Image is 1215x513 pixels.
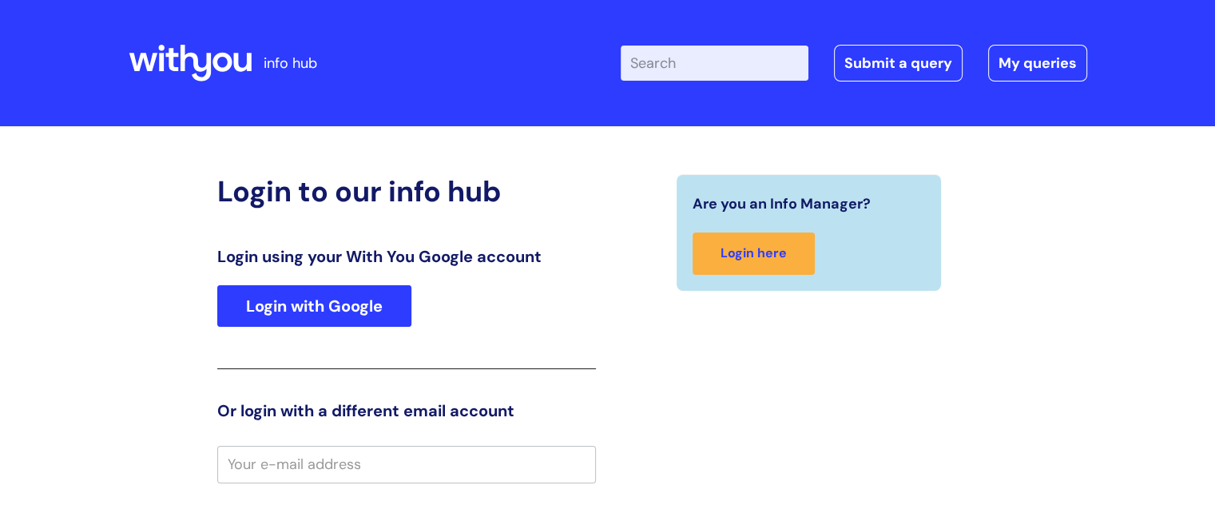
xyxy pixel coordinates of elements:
[693,233,815,275] a: Login here
[217,247,596,266] h3: Login using your With You Google account
[693,191,871,217] span: Are you an Info Manager?
[834,45,963,82] a: Submit a query
[217,285,411,327] a: Login with Google
[621,46,808,81] input: Search
[264,50,317,76] p: info hub
[217,446,596,483] input: Your e-mail address
[217,401,596,420] h3: Or login with a different email account
[988,45,1087,82] a: My queries
[217,174,596,209] h2: Login to our info hub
